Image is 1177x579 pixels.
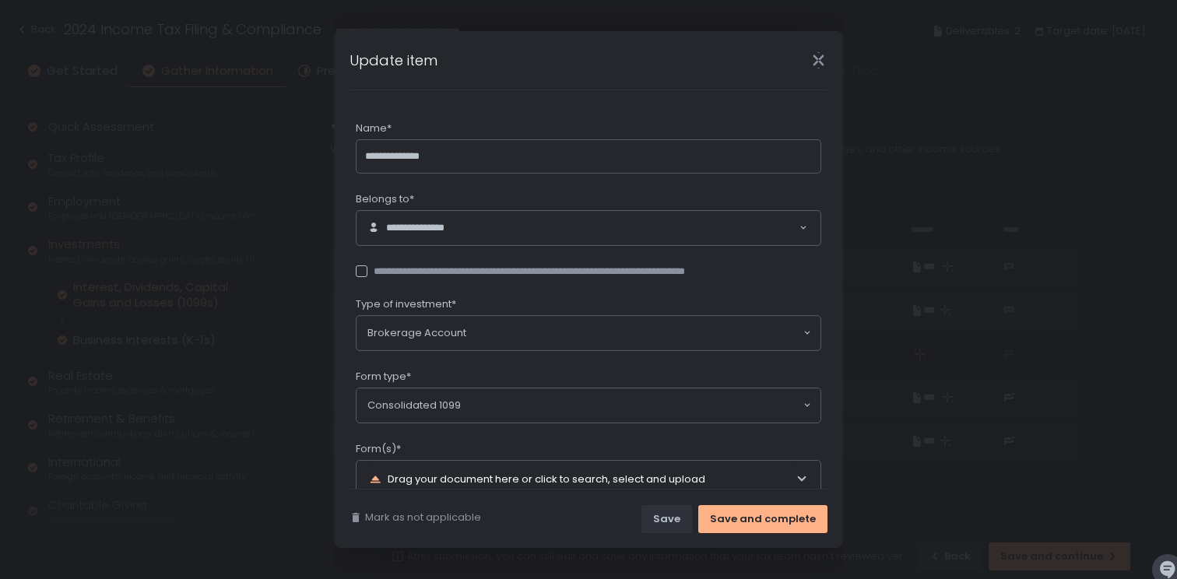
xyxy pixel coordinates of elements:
div: Search for option [357,388,820,423]
span: Type of investment* [356,297,456,311]
button: Save and complete [698,505,827,533]
input: Search for option [461,398,802,413]
button: Save [641,505,692,533]
h1: Update item [350,50,437,71]
span: Mark as not applicable [365,511,481,525]
span: Name* [356,121,392,135]
div: Save [653,512,680,526]
span: Belongs to* [356,192,414,206]
div: Search for option [357,211,820,245]
span: Form type* [356,370,411,384]
span: Brokerage Account [367,325,466,341]
input: Search for option [464,220,798,236]
div: Close [793,51,843,69]
button: Mark as not applicable [350,511,481,525]
div: Save and complete [710,512,816,526]
div: Search for option [357,316,820,350]
span: Consolidated 1099 [367,398,461,413]
input: Search for option [466,325,802,341]
span: Form(s)* [356,442,401,456]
